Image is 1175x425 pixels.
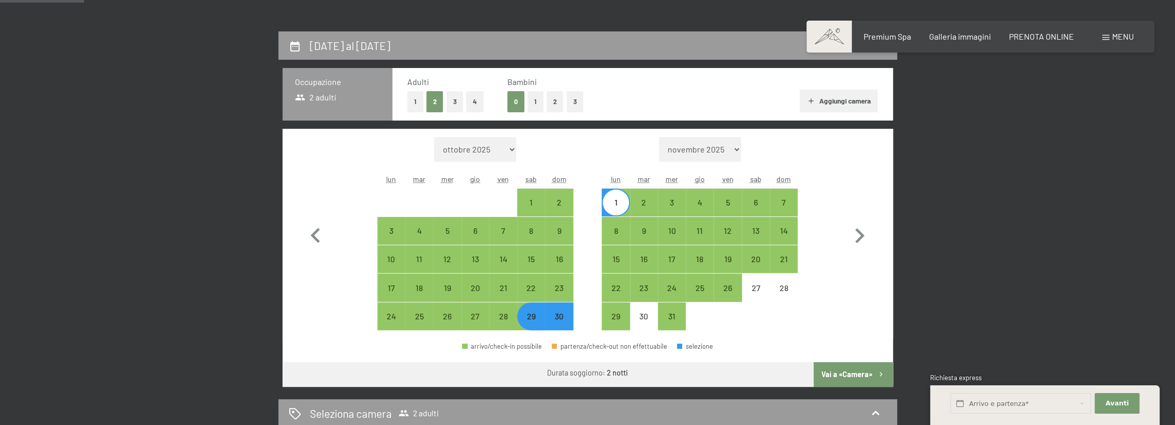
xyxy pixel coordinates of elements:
div: arrivo/check-in possibile [489,245,517,273]
div: 7 [771,198,797,224]
div: arrivo/check-in possibile [658,302,686,330]
div: 10 [659,227,685,252]
div: arrivo/check-in possibile [770,217,798,245]
abbr: giovedì [695,175,705,183]
div: arrivo/check-in possibile [686,245,714,273]
div: Fri Dec 12 2025 [714,217,741,245]
div: 31 [659,312,685,338]
div: Mon Nov 17 2025 [377,274,405,301]
div: partenza/check-out non effettuabile [552,343,667,350]
div: arrivo/check-in possibile [714,189,741,216]
div: Wed Dec 03 2025 [658,189,686,216]
div: 14 [490,255,516,281]
div: arrivo/check-in possibile [770,245,798,273]
span: Avanti [1105,399,1129,408]
div: 16 [546,255,572,281]
div: 25 [406,312,432,338]
div: arrivo/check-in possibile [658,189,686,216]
abbr: lunedì [611,175,621,183]
span: 2 adulti [295,92,337,103]
div: arrivo/check-in possibile [433,245,461,273]
div: 30 [546,312,572,338]
abbr: sabato [750,175,762,183]
abbr: mercoledì [441,175,453,183]
div: Wed Dec 24 2025 [658,274,686,301]
div: Sun Dec 07 2025 [770,189,798,216]
div: Tue Nov 18 2025 [405,274,433,301]
div: Thu Dec 11 2025 [686,217,714,245]
button: 0 [507,91,524,112]
div: Fri Dec 26 2025 [714,274,741,301]
div: Sat Nov 29 2025 [517,302,545,330]
div: 2 [546,198,572,224]
div: 13 [743,227,769,252]
div: arrivo/check-in possibile [658,274,686,301]
div: 29 [603,312,628,338]
button: Mese successivo [845,137,874,331]
div: Thu Dec 04 2025 [686,189,714,216]
div: 27 [462,312,488,338]
div: arrivo/check-in possibile [517,274,545,301]
div: 17 [659,255,685,281]
span: Menu [1112,31,1134,41]
div: arrivo/check-in possibile [433,274,461,301]
div: Mon Dec 22 2025 [602,274,630,301]
div: Sun Nov 02 2025 [545,189,573,216]
div: arrivo/check-in possibile [714,245,741,273]
span: Galleria immagini [929,31,991,41]
a: PRENOTA ONLINE [1009,31,1074,41]
div: arrivo/check-in possibile [545,217,573,245]
div: arrivo/check-in possibile [545,189,573,216]
div: 19 [434,284,460,310]
div: Sat Nov 08 2025 [517,217,545,245]
button: 3 [446,91,464,112]
div: arrivo/check-in possibile [405,274,433,301]
button: 3 [567,91,584,112]
div: Sun Dec 28 2025 [770,274,798,301]
div: arrivo/check-in possibile [602,217,630,245]
div: Fri Nov 14 2025 [489,245,517,273]
div: Fri Nov 07 2025 [489,217,517,245]
div: arrivo/check-in possibile [461,302,489,330]
div: Sun Dec 14 2025 [770,217,798,245]
div: Mon Nov 24 2025 [377,302,405,330]
span: Adulti [407,77,429,87]
div: 26 [715,284,740,310]
div: 18 [687,255,713,281]
div: Durata soggiorno: [547,368,628,378]
button: 2 [426,91,443,112]
div: 27 [743,284,769,310]
abbr: domenica [776,175,791,183]
div: 10 [378,255,404,281]
div: Thu Dec 25 2025 [686,274,714,301]
div: arrivo/check-in possibile [742,189,770,216]
div: Sun Nov 16 2025 [545,245,573,273]
div: Wed Dec 17 2025 [658,245,686,273]
div: arrivo/check-in possibile [461,245,489,273]
div: 29 [518,312,544,338]
a: Premium Spa [863,31,911,41]
div: 15 [603,255,628,281]
div: arrivo/check-in possibile [602,245,630,273]
button: Avanti [1095,393,1139,414]
abbr: lunedì [386,175,396,183]
div: arrivo/check-in possibile [489,302,517,330]
b: 2 notti [607,368,628,377]
div: Sat Dec 06 2025 [742,189,770,216]
div: 1 [603,198,628,224]
div: 5 [434,227,460,252]
div: arrivo/check-in possibile [517,245,545,273]
div: arrivo/check-in non effettuabile [630,302,658,330]
div: 30 [631,312,657,338]
div: 9 [631,227,657,252]
div: arrivo/check-in possibile [545,274,573,301]
abbr: venerdì [498,175,509,183]
div: Sat Dec 13 2025 [742,217,770,245]
div: Wed Dec 31 2025 [658,302,686,330]
h2: [DATE] al [DATE] [310,39,390,52]
div: Wed Nov 05 2025 [433,217,461,245]
div: arrivo/check-in possibile [517,217,545,245]
div: Mon Dec 01 2025 [602,189,630,216]
button: Aggiungi camera [800,90,878,112]
div: Tue Nov 04 2025 [405,217,433,245]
